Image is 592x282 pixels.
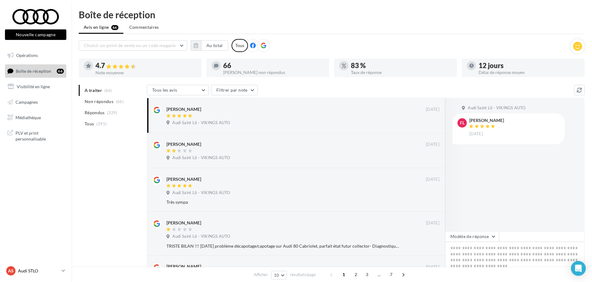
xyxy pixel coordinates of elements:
[571,261,586,276] div: Open Intercom Messenger
[191,40,228,51] button: Au total
[271,271,287,280] button: 10
[232,39,248,52] div: Tous
[426,107,440,112] span: [DATE]
[129,24,159,30] span: Commentaires
[166,199,399,205] div: Très sympa
[223,70,324,75] div: [PERSON_NAME] non répondus
[468,105,525,111] span: Audi Saint Lô - VIKINGS AUTO
[96,121,107,126] span: (395)
[166,141,201,147] div: [PERSON_NAME]
[85,110,105,116] span: Répondus
[5,29,66,40] button: Nouvelle campagne
[460,120,465,126] span: fl
[17,84,50,89] span: Visibilité en ligne
[95,62,197,69] div: 4.7
[479,70,580,75] div: Délai de réponse moyen
[172,155,230,161] span: Audi Saint Lô - VIKINGS AUTO
[18,268,59,274] p: Audi STLO
[107,110,117,115] span: (329)
[223,62,324,69] div: 66
[166,220,201,226] div: [PERSON_NAME]
[469,131,483,137] span: [DATE]
[290,272,316,278] span: résultats/page
[386,270,396,280] span: 7
[351,70,452,75] div: Taux de réponse
[374,270,384,280] span: ...
[84,43,176,48] span: Choisir un point de vente ou un code magasin
[79,10,585,19] div: Boîte de réception
[362,270,372,280] span: 3
[166,106,201,112] div: [PERSON_NAME]
[172,190,230,196] span: Audi Saint Lô - VIKINGS AUTO
[172,234,230,239] span: Audi Saint Lô - VIKINGS AUTO
[15,115,41,120] span: Médiathèque
[201,40,228,51] button: Au total
[166,263,201,270] div: [PERSON_NAME]
[4,96,68,109] a: Campagnes
[15,129,64,142] span: PLV et print personnalisable
[152,87,177,93] span: Tous les avis
[5,265,66,277] a: AS Audi STLO
[426,220,440,226] span: [DATE]
[85,121,94,127] span: Tous
[4,111,68,124] a: Médiathèque
[445,231,499,242] button: Modèle de réponse
[95,71,197,75] div: Note moyenne
[16,53,38,58] span: Opérations
[426,177,440,182] span: [DATE]
[426,142,440,147] span: [DATE]
[16,68,51,73] span: Boîte de réception
[85,98,113,105] span: Non répondus
[166,176,201,182] div: [PERSON_NAME]
[211,85,258,95] button: Filtrer par note
[116,99,124,104] span: (66)
[147,85,209,95] button: Tous les avis
[57,69,64,74] div: 66
[4,64,68,78] a: Boîte de réception66
[4,80,68,93] a: Visibilité en ligne
[479,62,580,69] div: 12 jours
[8,268,14,274] span: AS
[351,62,452,69] div: 83 %
[79,40,187,51] button: Choisir un point de vente ou un code magasin
[166,243,399,249] div: TRISTE BILAN !!! [DATE] problème décapotage/capotage sur Audi 80 Cabriolet, parfait état futur co...
[15,99,38,105] span: Campagnes
[426,264,440,270] span: [DATE]
[339,270,349,280] span: 1
[4,49,68,62] a: Opérations
[254,272,268,278] span: Afficher
[274,273,279,278] span: 10
[4,126,68,145] a: PLV et print personnalisable
[172,120,230,126] span: Audi Saint Lô - VIKINGS AUTO
[469,118,504,123] div: [PERSON_NAME]
[351,270,361,280] span: 2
